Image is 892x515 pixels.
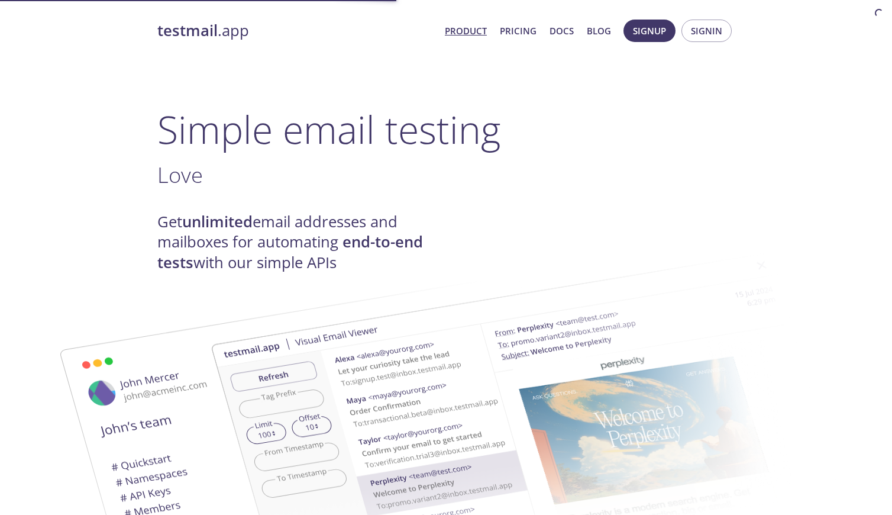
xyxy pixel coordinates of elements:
[157,107,735,152] h1: Simple email testing
[633,23,666,38] span: Signup
[550,23,574,38] a: Docs
[587,23,611,38] a: Blog
[157,231,423,272] strong: end-to-end tests
[182,211,253,232] strong: unlimited
[157,212,446,273] h4: Get email addresses and mailboxes for automating with our simple APIs
[445,23,487,38] a: Product
[157,21,435,41] a: testmail.app
[681,20,732,42] button: Signin
[500,23,537,38] a: Pricing
[691,23,722,38] span: Signin
[157,20,218,41] strong: testmail
[157,160,203,189] span: Love
[623,20,676,42] button: Signup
